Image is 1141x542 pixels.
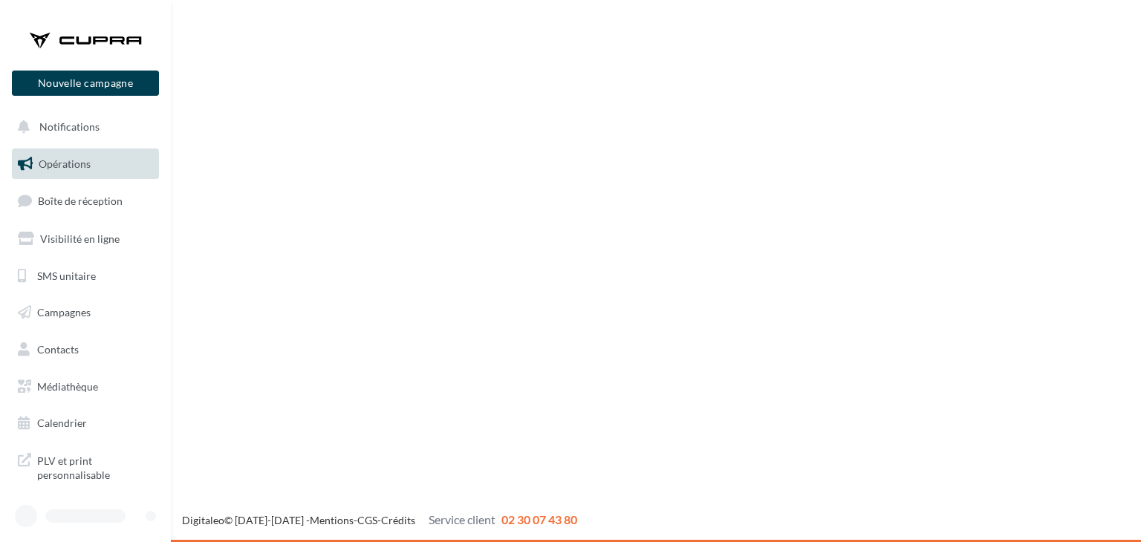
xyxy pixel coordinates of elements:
[12,71,159,96] button: Nouvelle campagne
[9,261,162,292] a: SMS unitaire
[37,380,98,393] span: Médiathèque
[9,445,162,489] a: PLV et print personnalisable
[310,514,354,526] a: Mentions
[9,334,162,365] a: Contacts
[37,269,96,281] span: SMS unitaire
[37,306,91,319] span: Campagnes
[357,514,377,526] a: CGS
[501,512,577,526] span: 02 30 07 43 80
[40,232,120,245] span: Visibilité en ligne
[9,185,162,217] a: Boîte de réception
[38,195,123,207] span: Boîte de réception
[182,514,224,526] a: Digitaleo
[9,297,162,328] a: Campagnes
[37,343,79,356] span: Contacts
[37,451,153,483] span: PLV et print personnalisable
[39,120,100,133] span: Notifications
[182,514,577,526] span: © [DATE]-[DATE] - - -
[9,494,162,538] a: Campagnes DataOnDemand
[9,111,156,143] button: Notifications
[37,417,87,429] span: Calendrier
[9,148,162,180] a: Opérations
[381,514,415,526] a: Crédits
[429,512,495,526] span: Service client
[37,500,153,532] span: Campagnes DataOnDemand
[9,371,162,402] a: Médiathèque
[9,408,162,439] a: Calendrier
[9,223,162,255] a: Visibilité en ligne
[39,157,91,170] span: Opérations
